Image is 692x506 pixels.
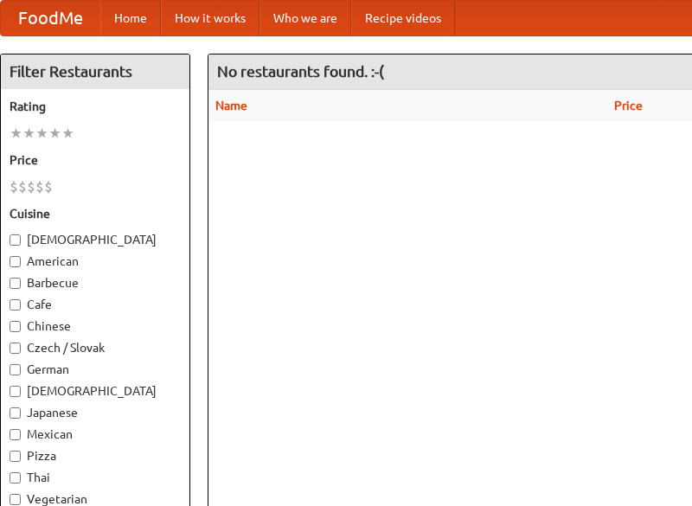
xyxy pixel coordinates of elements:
a: Recipe videos [351,1,455,35]
label: Japanese [10,404,181,421]
label: Pizza [10,447,181,464]
li: ★ [48,124,61,143]
label: [DEMOGRAPHIC_DATA] [10,382,181,400]
a: Who we are [259,1,351,35]
li: $ [27,177,35,196]
input: [DEMOGRAPHIC_DATA] [10,386,21,397]
input: Chinese [10,321,21,332]
label: Barbecue [10,274,181,291]
input: Japanese [10,407,21,419]
label: Mexican [10,426,181,443]
h5: Rating [10,98,181,115]
label: American [10,253,181,270]
label: Thai [10,469,181,486]
input: German [10,364,21,375]
li: $ [35,177,44,196]
input: Vegetarian [10,494,21,505]
input: Cafe [10,299,21,311]
a: Name [215,99,247,112]
label: German [10,361,181,378]
li: ★ [22,124,35,143]
li: $ [18,177,27,196]
a: FoodMe [1,1,100,35]
li: $ [10,177,18,196]
a: Home [100,1,161,35]
input: Mexican [10,429,21,440]
input: American [10,256,21,267]
input: [DEMOGRAPHIC_DATA] [10,234,21,246]
input: Pizza [10,451,21,462]
h5: Price [10,151,181,169]
label: [DEMOGRAPHIC_DATA] [10,231,181,248]
li: ★ [35,124,48,143]
label: Cafe [10,296,181,313]
ng-pluralize: No restaurants found. :-( [217,63,384,80]
a: How it works [161,1,259,35]
li: $ [44,177,53,196]
label: Czech / Slovak [10,339,181,356]
li: ★ [10,124,22,143]
input: Czech / Slovak [10,343,21,354]
a: Price [614,99,643,112]
input: Barbecue [10,278,21,289]
li: ★ [61,124,74,143]
label: Chinese [10,317,181,335]
h5: Cuisine [10,205,181,222]
h4: Filter Restaurants [1,54,189,89]
input: Thai [10,472,21,484]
